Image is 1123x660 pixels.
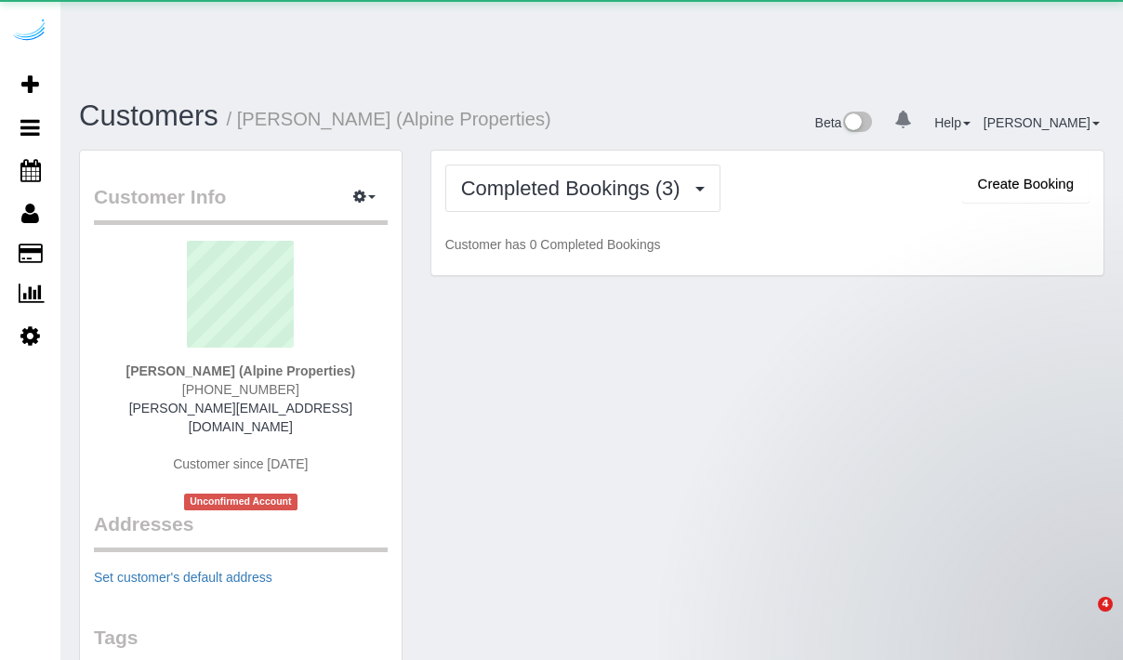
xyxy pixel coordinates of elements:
button: Create Booking [962,165,1090,204]
a: Customers [79,99,218,132]
span: Unconfirmed Account [184,494,297,509]
a: Set customer's default address [94,570,272,585]
button: Completed Bookings (3) [445,165,720,212]
legend: Customer Info [94,183,388,225]
a: Help [934,115,971,130]
a: [PERSON_NAME] [984,115,1100,130]
strong: [PERSON_NAME] (Alpine Properties) [126,363,356,378]
span: Customer since [DATE] [173,456,308,471]
span: [PHONE_NUMBER] [182,382,299,397]
p: Customer has 0 Completed Bookings [445,235,1090,254]
small: / [PERSON_NAME] (Alpine Properties) [227,109,551,129]
img: New interface [841,112,872,136]
a: [PERSON_NAME][EMAIL_ADDRESS][DOMAIN_NAME] [129,401,352,434]
a: Beta [815,115,873,130]
iframe: Intercom live chat [1060,597,1104,641]
span: 4 [1098,597,1113,612]
span: Completed Bookings (3) [461,177,690,200]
